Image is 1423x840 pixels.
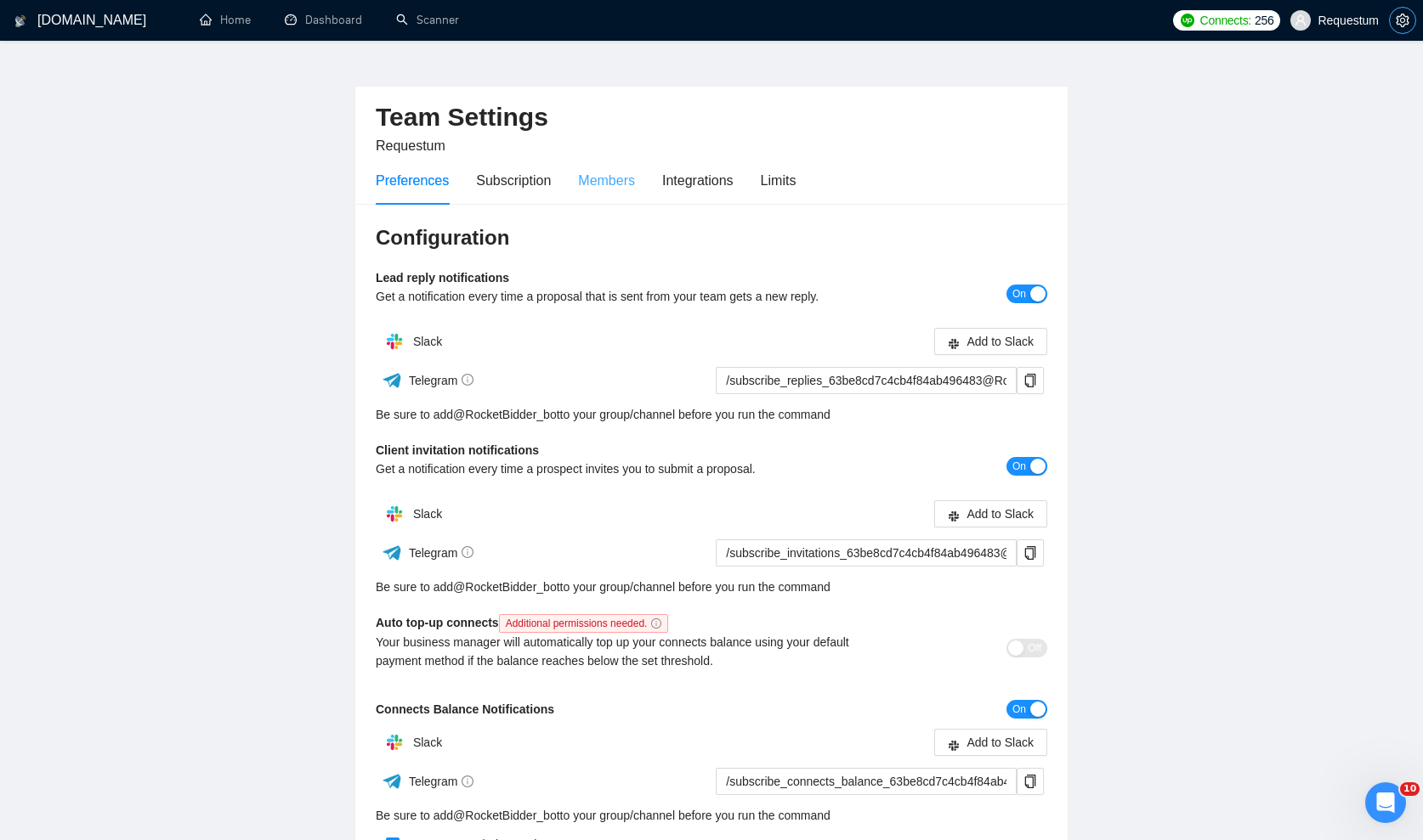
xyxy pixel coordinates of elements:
button: copy [1017,539,1044,567]
span: setting [1390,14,1415,27]
span: info-circle [462,775,473,787]
iframe: Intercom live chat [1365,782,1406,823]
b: Connects Balance Notifications [376,702,554,716]
div: Be sure to add to your group/channel before you run the command [376,578,1047,596]
button: Help [227,530,340,598]
h1: Messages [126,8,218,37]
div: Limits [761,170,797,191]
div: Mariia [60,454,97,471]
div: Your business manager will automatically top up your connects balance using your default payment ... [376,633,880,670]
img: Profile image for Mariia [20,248,54,282]
span: Telegram [409,374,474,387]
img: Profile image for Mariia [20,185,54,219]
button: slackAdd to Slack [934,328,1047,355]
h3: Configuration [376,224,1047,251]
a: setting [1389,14,1416,27]
span: On [1012,285,1026,303]
button: Messages [113,530,226,598]
div: Get a notification every time a prospect invites you to submit a proposal. [376,459,880,478]
div: Members [578,170,635,191]
button: copy [1017,768,1044,795]
span: copy [1018,374,1043,387]
img: upwork-logo.png [1181,14,1194,27]
div: Mariia [60,265,97,283]
div: Mariia [60,328,97,346]
img: hpQkSZIkSZIkSZIkSZIkSZIkSZIkSZIkSZIkSZIkSZIkSZIkSZIkSZIkSZIkSZIkSZIkSZIkSZIkSZIkSZIkSZIkSZIkSZIkS... [377,324,411,358]
div: Close [298,7,329,37]
button: Ask a question [94,448,247,482]
a: @RocketBidder_bot [453,806,560,825]
span: info-circle [462,374,473,386]
div: Subscription [476,170,551,191]
a: @RocketBidder_bot [453,578,560,596]
span: Telegram [409,546,474,560]
div: Mariia [60,516,97,534]
div: • [DATE] [100,76,148,94]
button: copy [1017,367,1044,394]
img: Profile image for Mariia [20,374,54,408]
div: • [DATE] [100,516,148,534]
img: Profile image for Mariia [20,437,54,471]
span: Slack [413,335,442,348]
span: slack [948,738,960,751]
div: Mariia [60,391,97,409]
span: info-circle [462,546,473,558]
img: logo [14,8,26,35]
span: Slack [413,507,442,521]
span: slack [948,337,960,350]
span: Connects: [1200,11,1251,30]
div: • [DATE] [100,202,148,220]
img: ww3wtPAAAAAElFTkSuQmCC [382,369,403,391]
span: Add to Slack [967,332,1034,351]
span: copy [1018,775,1043,788]
img: hpQkSZIkSZIkSZIkSZIkSZIkSZIkSZIkSZIkSZIkSZIkSZIkSZIkSZIkSZIkSZIkSZIkSZIkSZIkSZIkSZIkSZIkSZIkSZIkS... [377,497,411,531]
span: Add to Slack [967,733,1034,752]
span: Home [39,572,74,584]
span: On [1012,457,1026,476]
img: ww3wtPAAAAAElFTkSuQmCC [382,770,403,792]
div: • [DATE] [100,328,148,346]
img: Profile image for Mariia [20,122,54,156]
div: Be sure to add to your group/channel before you run the command [376,405,1047,424]
img: ww3wtPAAAAAElFTkSuQmCC [382,542,403,563]
b: Lead reply notifications [376,271,509,285]
span: copy [1018,546,1043,560]
div: Mariia [60,76,97,94]
img: hpQkSZIkSZIkSZIkSZIkSZIkSZIkSZIkSZIkSZIkSZIkSZIkSZIkSZIkSZIkSZIkSZIkSZIkSZIkSZIkSZIkSZIkSZIkSZIkS... [377,725,411,759]
div: Preferences [376,170,449,191]
img: Profile image for Mariia [20,59,54,93]
button: slackAdd to Slack [934,500,1047,527]
span: On [1012,700,1026,719]
span: Requestum [376,138,445,153]
span: 256 [1255,11,1273,30]
img: Profile image for Mariia [20,499,54,533]
div: • [DATE] [100,391,148,409]
div: Mariia [60,202,97,220]
span: Add to Slack [967,505,1034,523]
b: Auto top-up connects [376,616,675,629]
span: Telegram [409,775,474,788]
b: Client invitation notifications [376,443,539,457]
img: Profile image for Mariia [20,311,54,345]
span: Additional permissions needed. [499,614,669,633]
div: • [DATE] [100,139,148,157]
div: • [DATE] [100,265,148,283]
span: Help [269,572,297,584]
button: slackAdd to Slack [934,729,1047,756]
a: searchScanner [396,13,459,27]
div: Integrations [662,170,734,191]
h2: Team Settings [376,100,1047,135]
span: Slack [413,736,442,749]
span: slack [948,510,960,522]
button: setting [1389,7,1416,34]
span: info-circle [651,618,661,629]
span: Off [1028,639,1041,657]
a: dashboardDashboard [285,13,362,27]
span: user [1295,14,1307,26]
a: homeHome [200,13,251,27]
span: 10 [1400,782,1420,796]
div: Mariia [60,139,97,157]
span: Messages [137,572,202,584]
div: Get a notification every time a proposal that is sent from your team gets a new reply. [376,287,880,306]
a: @RocketBidder_bot [453,405,560,424]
